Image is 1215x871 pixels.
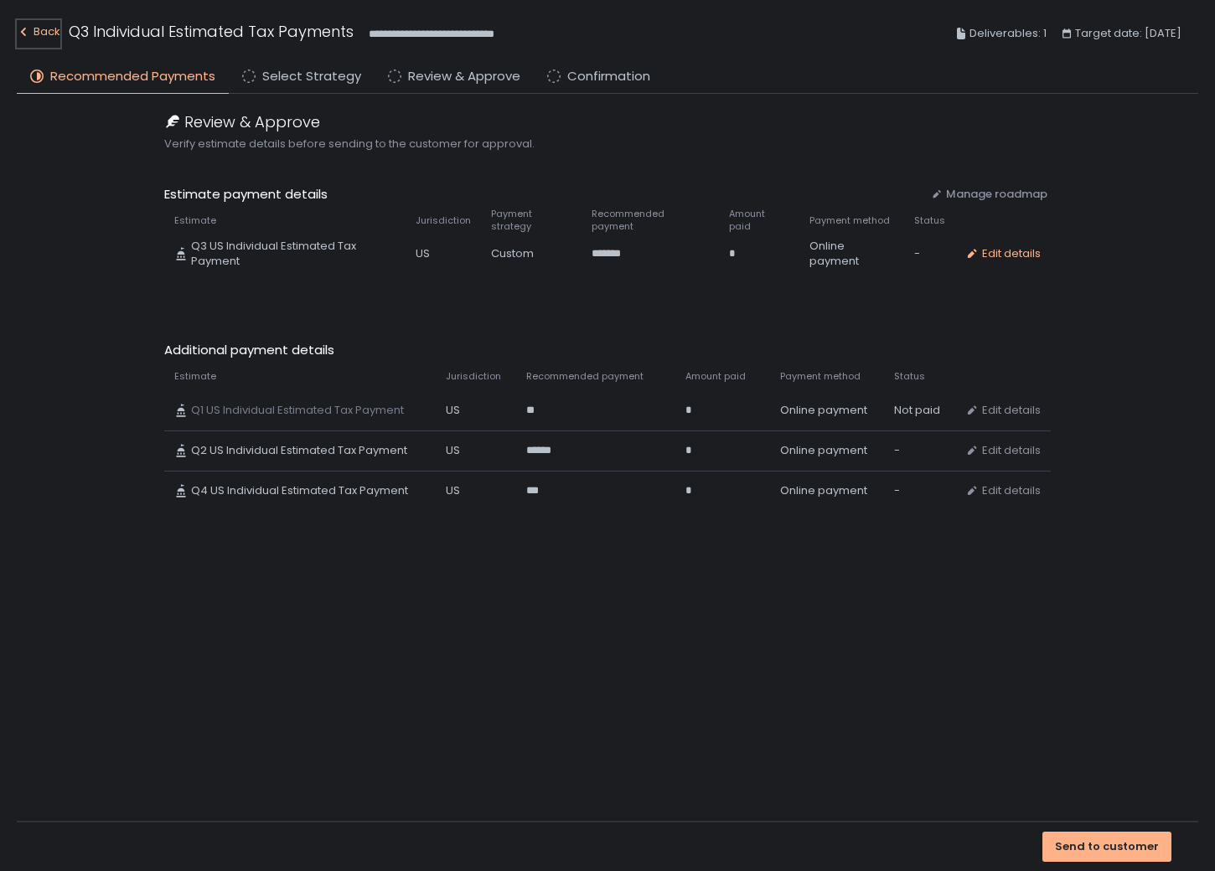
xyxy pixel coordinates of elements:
[191,403,404,418] span: Q1 US Individual Estimated Tax Payment
[969,23,1047,44] span: Deliverables: 1
[17,20,60,48] button: Back
[1042,832,1171,862] button: Send to customer
[446,443,506,458] div: US
[780,443,867,458] span: Online payment
[17,22,60,42] div: Back
[191,483,408,498] span: Q4 US Individual Estimated Tax Payment
[914,246,945,261] div: -
[491,208,571,233] span: Payment strategy
[446,403,506,418] div: US
[729,208,789,233] span: Amount paid
[914,214,945,227] span: Status
[780,370,861,383] span: Payment method
[491,246,571,261] div: Custom
[526,370,644,383] span: Recommended payment
[685,370,746,383] span: Amount paid
[446,370,501,383] span: Jurisdiction
[965,246,1041,261] button: Edit details
[965,403,1041,418] button: Edit details
[894,370,925,383] span: Status
[965,483,1041,498] button: Edit details
[894,483,944,498] div: -
[965,443,1041,458] button: Edit details
[894,403,944,418] div: Not paid
[174,370,216,383] span: Estimate
[809,214,890,227] span: Payment method
[946,187,1047,202] span: Manage roadmap
[408,67,520,86] span: Review & Approve
[1055,839,1159,854] div: Send to customer
[780,483,867,498] span: Online payment
[416,246,471,261] div: US
[931,187,1047,202] button: Manage roadmap
[164,341,1051,360] span: Additional payment details
[191,443,407,458] span: Q2 US Individual Estimated Tax Payment
[567,67,650,86] span: Confirmation
[262,67,361,86] span: Select Strategy
[164,185,918,204] span: Estimate payment details
[69,20,354,43] h1: Q3 Individual Estimated Tax Payments
[809,239,894,269] span: Online payment
[780,403,867,418] span: Online payment
[894,443,944,458] div: -
[446,483,506,498] div: US
[50,67,215,86] span: Recommended Payments
[592,208,709,233] span: Recommended payment
[1075,23,1181,44] span: Target date: [DATE]
[164,137,1051,152] span: Verify estimate details before sending to the customer for approval.
[416,214,471,227] span: Jurisdiction
[174,214,216,227] span: Estimate
[191,239,396,269] span: Q3 US Individual Estimated Tax Payment
[184,111,320,133] span: Review & Approve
